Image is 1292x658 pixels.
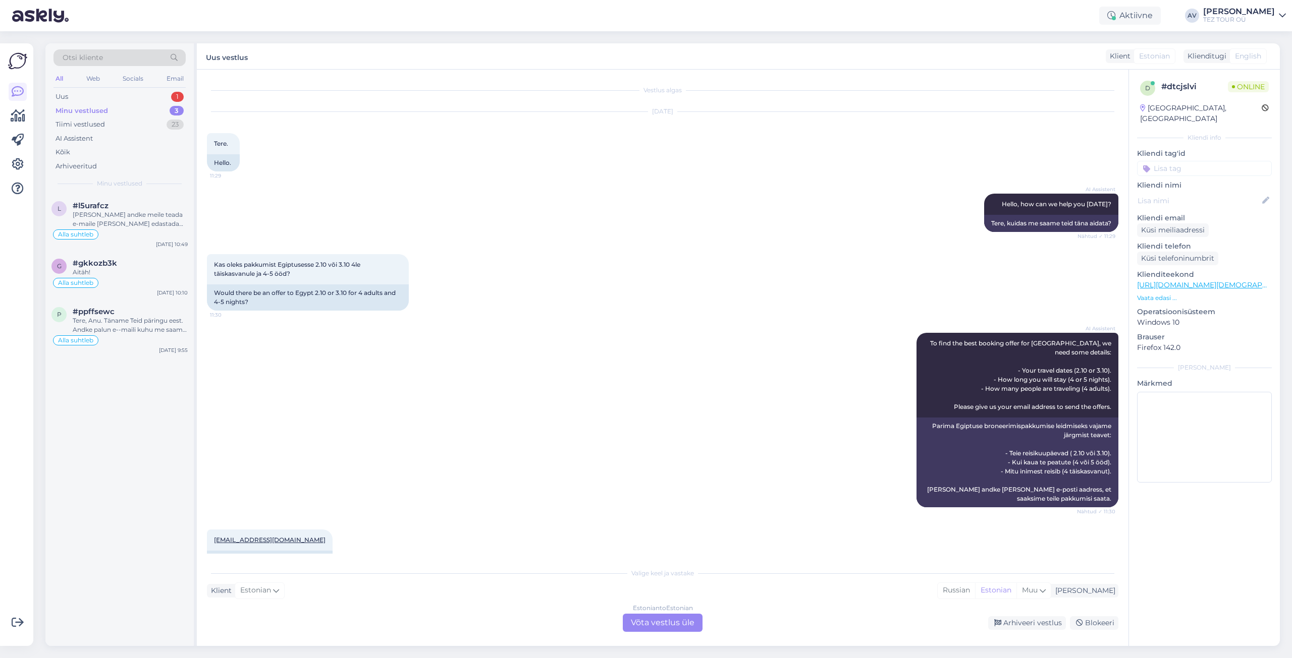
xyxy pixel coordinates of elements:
span: 11:29 [210,172,248,180]
div: [DATE] 10:49 [156,241,188,248]
input: Lisa tag [1137,161,1272,176]
span: #ppffsewc [73,307,115,316]
div: Minu vestlused [56,106,108,116]
span: English [1235,51,1261,62]
p: Windows 10 [1137,317,1272,328]
span: Muu [1022,585,1038,594]
div: Küsi meiliaadressi [1137,223,1209,237]
span: AI Assistent [1078,186,1115,193]
span: Otsi kliente [63,52,103,63]
div: [DATE] 10:10 [157,289,188,296]
div: Klienditugi [1183,51,1226,62]
div: [PERSON_NAME] [1051,585,1115,596]
div: Estonian to Estonian [633,604,693,613]
div: TEZ TOUR OÜ [1203,16,1275,24]
span: Kas oleks pakkumist Egiptusesse 2.10 või 3.10 4le täiskasvanule ja 4-5 ööd? [214,261,362,277]
span: Nähtud ✓ 11:29 [1078,232,1115,240]
div: [PERSON_NAME] [1203,8,1275,16]
div: Estonian [975,583,1016,598]
p: Firefox 142.0 [1137,342,1272,353]
div: 1 [171,92,184,102]
a: [PERSON_NAME]TEZ TOUR OÜ [1203,8,1286,24]
div: Kõik [56,147,70,157]
div: Võta vestlus üle [623,614,703,632]
div: Tere, Anu. Täname Teid päringu eest. Andke palun e--maili kuhu me saame edastada pakkumised. [73,316,188,334]
div: Vestlus algas [207,86,1118,95]
div: Arhiveeritud [56,161,97,171]
img: Askly Logo [8,51,27,71]
div: Tere, kuidas me saame teid täna aidata? [984,215,1118,232]
div: AI Assistent [56,134,93,144]
input: Lisa nimi [1138,195,1260,206]
p: Brauser [1137,332,1272,342]
p: Vaata edasi ... [1137,293,1272,303]
span: Hello, how can we help you [DATE]? [1002,200,1111,208]
span: Estonian [240,585,271,596]
span: Alla suhtleb [58,280,93,286]
p: Kliendi email [1137,213,1272,223]
span: AI Assistent [1078,325,1115,332]
div: [PERSON_NAME] [1137,363,1272,372]
div: Web [84,72,102,85]
span: #l5urafcz [73,201,109,210]
div: Klient [207,585,232,596]
span: 11:30 [210,311,248,319]
div: 3 [170,106,184,116]
div: [PERSON_NAME] andke meile teada e-maile [PERSON_NAME] edastada pakkumised. Süsteemis on olemas vi... [73,210,188,228]
span: g [57,262,62,270]
span: Online [1228,81,1269,92]
p: Kliendi tag'id [1137,148,1272,159]
div: Aitäh! [73,268,188,277]
div: Küsi telefoninumbrit [1137,252,1218,265]
div: [GEOGRAPHIC_DATA], [GEOGRAPHIC_DATA] [1140,103,1262,124]
div: 23 [167,119,184,130]
label: Uus vestlus [206,49,248,63]
div: Kliendi info [1137,133,1272,142]
div: All [53,72,65,85]
p: Kliendi telefon [1137,241,1272,252]
p: Märkmed [1137,378,1272,389]
div: Would there be an offer to Egypt 2.10 or 3.10 for 4 adults and 4-5 nights? [207,284,409,311]
p: Kliendi nimi [1137,180,1272,191]
span: Estonian [1139,51,1170,62]
div: Parima Egiptuse broneerimispakkumise leidmiseks vajame järgmist teavet: - Teie reisikuupäevad ( 2... [917,417,1118,507]
span: Tere. [214,140,228,147]
span: Minu vestlused [97,179,142,188]
span: #gkkozb3k [73,259,117,268]
div: [DATE] [207,107,1118,116]
div: Aktiivne [1099,7,1161,25]
div: Hello. [207,154,240,171]
div: Uus [56,92,68,102]
div: Arhiveeri vestlus [988,616,1066,630]
div: AV [1185,9,1199,23]
span: d [1145,84,1150,92]
div: Tiimi vestlused [56,119,105,130]
div: Russian [938,583,975,598]
span: l [58,205,61,212]
p: Klienditeekond [1137,269,1272,280]
span: Nähtud ✓ 11:30 [1077,508,1115,515]
div: Klient [1106,51,1130,62]
div: [DATE] 9:55 [159,346,188,354]
p: Operatsioonisüsteem [1137,307,1272,317]
div: Email [165,72,186,85]
span: To find the best booking offer for [GEOGRAPHIC_DATA], we need some details: - Your travel dates (... [930,339,1113,410]
div: Valige keel ja vastake [207,569,1118,578]
div: Blokeeri [1070,616,1118,630]
a: [EMAIL_ADDRESS][DOMAIN_NAME] [214,536,326,544]
span: Alla suhtleb [58,231,93,237]
div: # dtcjslvi [1161,81,1228,93]
span: p [57,311,62,318]
div: Socials [121,72,145,85]
span: Alla suhtleb [58,337,93,343]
